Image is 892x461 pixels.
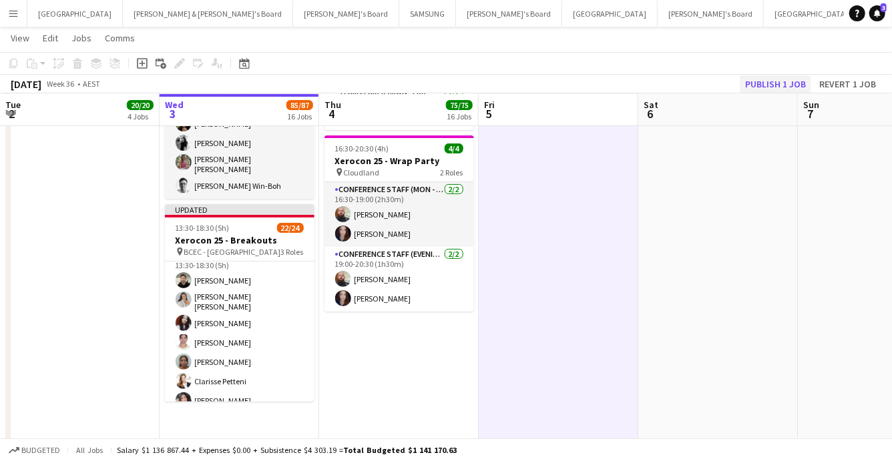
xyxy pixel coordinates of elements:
span: 85/87 [286,100,313,110]
a: Comms [99,29,140,47]
span: Wed [165,99,184,111]
span: Thu [324,99,341,111]
a: Edit [37,29,63,47]
span: All jobs [73,445,105,455]
span: Cloudland [344,167,380,177]
span: Jobs [71,32,91,44]
button: Revert 1 job [814,75,881,93]
app-job-card: 16:30-20:30 (4h)4/4Xerocon 25 - Wrap Party Cloudland2 RolesConference Staff (Mon - Fri)2/216:30-1... [324,135,474,312]
h3: Xerocon 25 - Breakouts [165,234,314,246]
span: 7 [801,106,819,121]
h3: Xerocon 25 - Wrap Party [324,155,474,167]
span: 2 [3,106,21,121]
span: Budgeted [21,446,60,455]
span: Comms [105,32,135,44]
span: Edit [43,32,58,44]
button: SAMSUNG [399,1,456,27]
a: Jobs [66,29,97,47]
span: 6 [642,106,658,121]
a: View [5,29,35,47]
div: 16 Jobs [287,111,312,121]
div: AEST [83,79,100,89]
div: Updated [165,204,314,215]
span: 3 Roles [281,247,304,257]
div: [DATE] [11,77,41,91]
span: 16:30-20:30 (4h) [335,143,389,153]
button: Publish 1 job [740,75,811,93]
span: 3 [881,3,887,12]
span: 3 [163,106,184,121]
span: 20/20 [127,100,154,110]
button: [GEOGRAPHIC_DATA] [562,1,658,27]
button: [GEOGRAPHIC_DATA] [27,1,123,27]
button: [PERSON_NAME]'s Board [293,1,399,27]
span: 4/4 [445,143,463,153]
span: 2 Roles [441,167,463,177]
app-card-role: Conference Staff (Evening)2/219:00-20:30 (1h30m)[PERSON_NAME][PERSON_NAME] [324,247,474,312]
span: 5 [482,106,495,121]
span: 4 [322,106,341,121]
span: 13:30-18:30 (5h) [176,223,230,233]
button: [PERSON_NAME]'s Board [658,1,764,27]
button: [GEOGRAPHIC_DATA] [764,1,859,27]
span: BCEC - [GEOGRAPHIC_DATA] [184,247,281,257]
span: Tue [5,99,21,111]
div: Salary $1 136 867.44 + Expenses $0.00 + Subsistence $4 303.19 = [117,445,457,455]
button: [PERSON_NAME]'s Board [456,1,562,27]
div: 4 Jobs [128,111,153,121]
span: 22/24 [277,223,304,233]
span: Sat [644,99,658,111]
span: 75/75 [446,100,473,110]
div: 16 Jobs [447,111,472,121]
button: [PERSON_NAME] & [PERSON_NAME]'s Board [123,1,293,27]
span: Total Budgeted $1 141 170.63 [343,445,457,455]
app-card-role: Conference Staff (Mon - Fri)5/512:30-19:00 (6h30m)[PERSON_NAME][PERSON_NAME][PERSON_NAME][PERSON_... [165,72,314,199]
a: 3 [869,5,885,21]
span: Fri [484,99,495,111]
app-job-card: Updated13:30-18:30 (5h)22/24Xerocon 25 - Breakouts BCEC - [GEOGRAPHIC_DATA]3 Roles[PERSON_NAME][U... [165,204,314,402]
app-card-role: Conference Staff (Mon - Fri)2/216:30-19:00 (2h30m)[PERSON_NAME][PERSON_NAME] [324,182,474,247]
span: Sun [803,99,819,111]
span: Week 36 [44,79,77,89]
span: View [11,32,29,44]
button: Budgeted [7,443,62,458]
